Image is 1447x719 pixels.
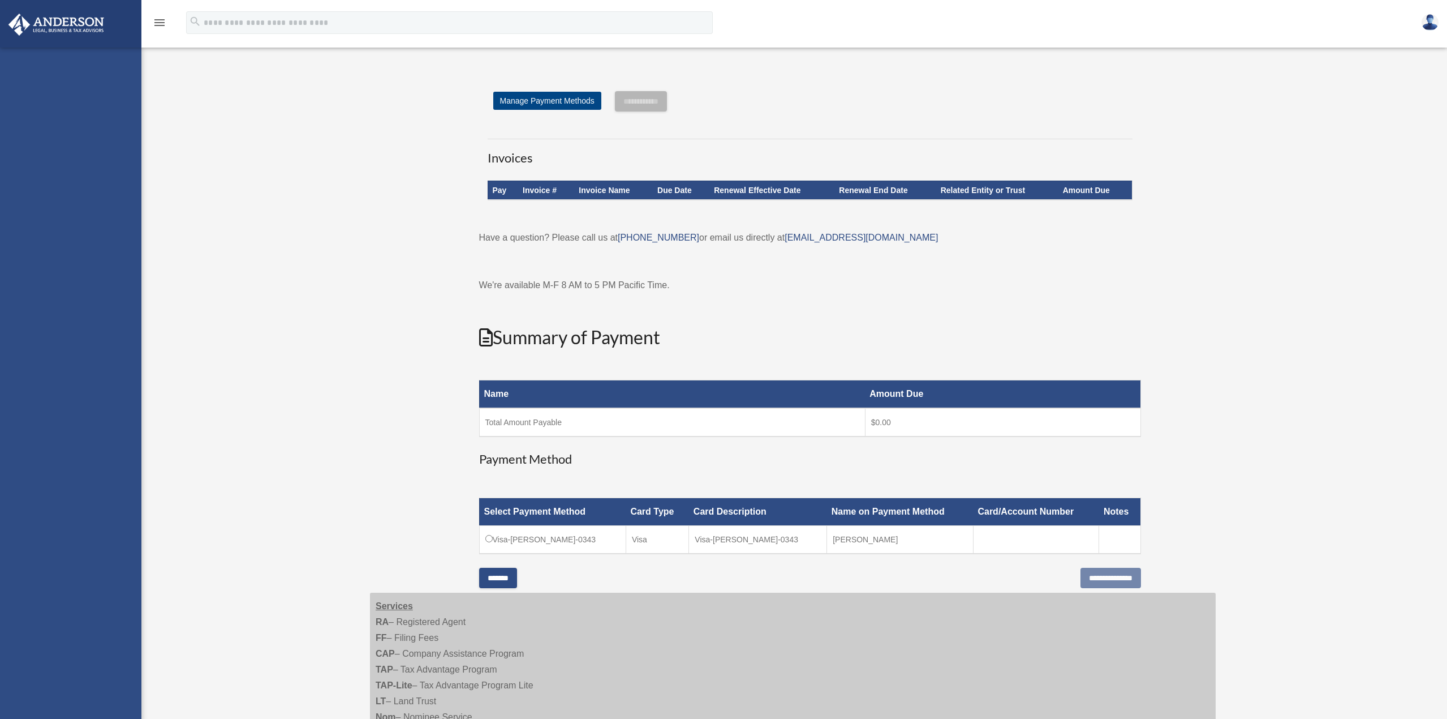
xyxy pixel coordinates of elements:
th: Pay [488,181,518,200]
th: Renewal End Date [834,181,936,200]
h3: Invoices [488,139,1132,167]
th: Related Entity or Trust [936,181,1058,200]
h3: Payment Method [479,451,1141,468]
p: We're available M-F 8 AM to 5 PM Pacific Time. [479,277,1141,293]
th: Invoice Name [574,181,653,200]
strong: CAP [376,649,395,658]
th: Card/Account Number [973,498,1099,526]
a: Manage Payment Methods [493,92,601,110]
a: [PHONE_NUMBER] [618,233,699,242]
strong: RA [376,617,389,627]
td: [PERSON_NAME] [827,526,974,554]
i: menu [153,16,166,29]
td: Visa-[PERSON_NAME]-0343 [689,526,827,554]
strong: FF [376,633,387,643]
i: search [189,15,201,28]
th: Card Type [626,498,688,526]
h2: Summary of Payment [479,325,1141,350]
strong: TAP-Lite [376,681,412,690]
img: User Pic [1422,14,1439,31]
th: Card Description [689,498,827,526]
th: Notes [1099,498,1140,526]
th: Amount Due [865,380,1140,409]
a: [EMAIL_ADDRESS][DOMAIN_NAME] [785,233,938,242]
th: Select Payment Method [479,498,626,526]
th: Invoice # [518,181,574,200]
strong: TAP [376,665,393,674]
td: Visa-[PERSON_NAME]-0343 [479,526,626,554]
th: Name on Payment Method [827,498,974,526]
img: Anderson Advisors Platinum Portal [5,14,107,36]
strong: Services [376,601,413,611]
p: Have a question? Please call us at or email us directly at [479,230,1141,246]
th: Renewal Effective Date [709,181,834,200]
td: Total Amount Payable [479,408,865,436]
td: $0.00 [865,408,1140,436]
td: Visa [626,526,688,554]
a: menu [153,20,166,29]
th: Name [479,380,865,409]
th: Due Date [653,181,709,200]
strong: LT [376,696,386,706]
th: Amount Due [1058,181,1132,200]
